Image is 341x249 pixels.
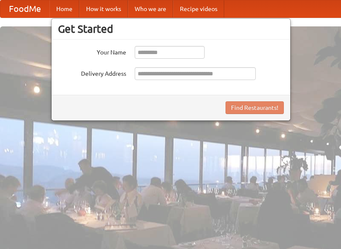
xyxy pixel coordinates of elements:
button: Find Restaurants! [225,101,284,114]
h3: Get Started [58,23,284,35]
a: Home [49,0,79,17]
a: Recipe videos [173,0,224,17]
a: How it works [79,0,128,17]
a: Who we are [128,0,173,17]
label: Your Name [58,46,126,57]
a: FoodMe [0,0,49,17]
label: Delivery Address [58,67,126,78]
